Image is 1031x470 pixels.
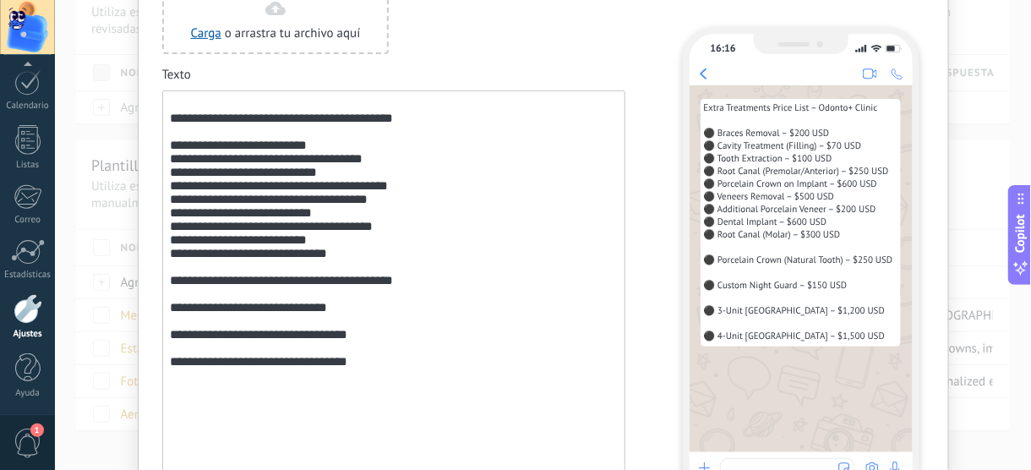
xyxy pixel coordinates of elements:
[704,102,897,343] span: Extra Treatments Price List – Odonto+ Clinic ⚫ Braces Removal – $200 USD ⚫ Cavity Treatment (Fill...
[711,42,736,55] div: 16:16
[3,215,52,226] div: Correo
[3,101,52,112] div: Calendario
[162,67,625,84] span: Texto
[1012,215,1029,254] span: Copilot
[3,270,52,281] div: Estadísticas
[191,25,221,41] a: Carga
[3,160,52,171] div: Listas
[3,388,52,399] div: Ayuda
[225,25,361,42] span: o arrastra tu archivo aquí
[3,329,52,340] div: Ajustes
[30,424,44,437] span: 1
